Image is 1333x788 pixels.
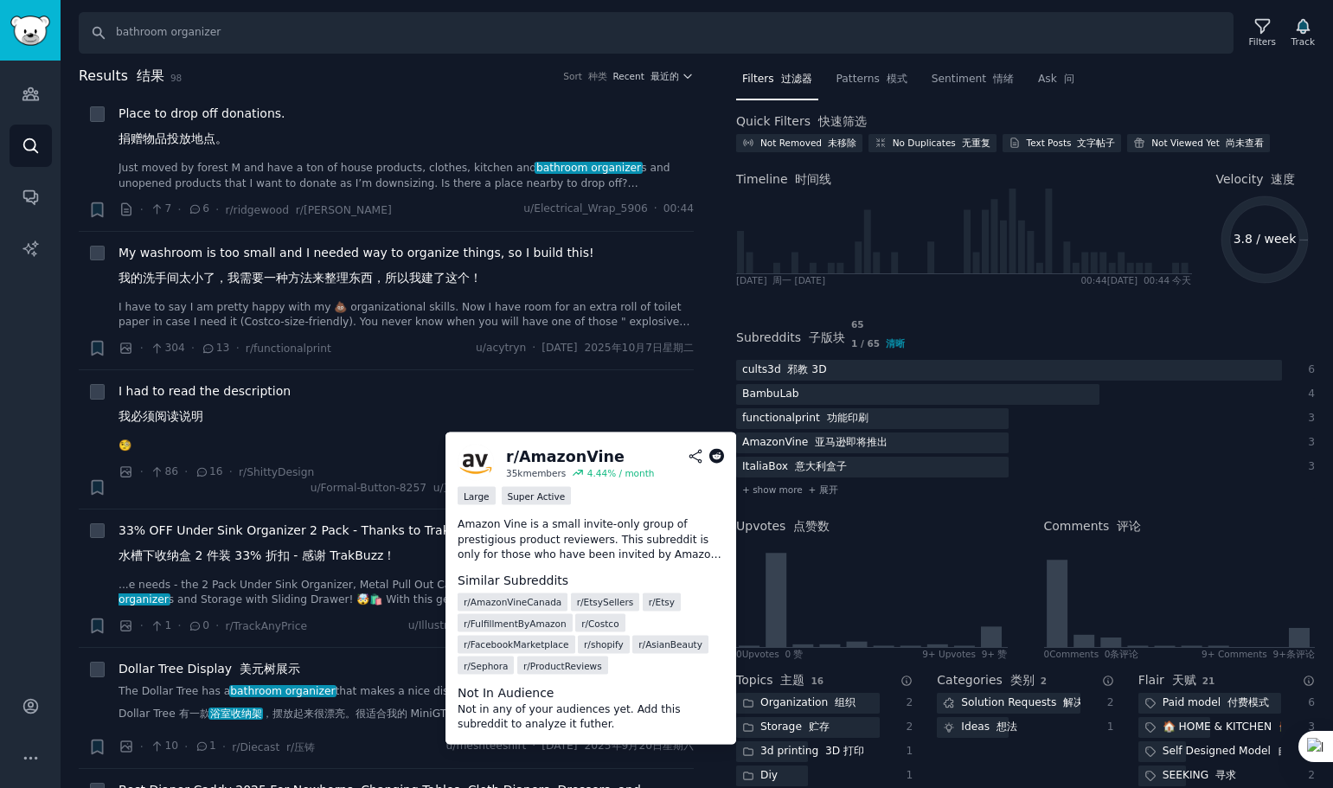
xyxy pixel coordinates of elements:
font: 快速筛选 [818,114,867,128]
span: I had to read the description [119,382,291,432]
span: Recent [613,70,679,82]
div: 00:44 [DATE] [1080,274,1191,286]
font: 最近的 [650,71,679,81]
span: · [191,339,195,357]
div: Super Active [502,487,572,505]
font: 点赞数 [793,519,830,533]
span: · [229,463,233,481]
h2: Upvotes [736,517,830,535]
div: 2 [1099,695,1114,711]
div: 3 [1300,459,1316,475]
span: · [140,463,144,481]
font: 寻求 [1215,769,1236,781]
h2: Comments [1044,517,1142,535]
dt: Not In Audience [458,683,724,702]
a: 🧐 [119,439,694,454]
div: 3 [1300,411,1316,426]
font: 3D 打印 [825,745,864,757]
span: Ask [1038,72,1074,87]
span: · [140,738,144,756]
div: functionalprint [736,408,875,430]
div: [DATE] [736,274,825,286]
dt: Similar Subreddits [458,572,724,590]
span: 0 [188,618,209,634]
span: r/ Sephora [464,659,508,671]
a: Dollar Tree Display 美元树展示 [119,660,300,678]
font: 周一 [DATE] [772,275,825,285]
div: 1 [898,768,913,784]
font: 意大利盒子 [795,460,847,472]
font: 评论 [1117,519,1141,533]
div: Solution Requests [937,693,1080,714]
font: 我的洗手间太小了，我需要一种方法来整理东西，所以我建了这个！ [119,271,482,285]
div: 0 Upvote s [736,648,803,660]
div: 1 [1099,720,1114,735]
span: Patterns [836,72,907,87]
span: · [222,738,226,756]
font: 亚马逊即将推出 [815,436,888,448]
span: r/ AsianBeauty [638,638,702,650]
span: Place to drop off donations. [119,105,285,155]
img: GummySearch logo [10,16,50,46]
div: 4 [1300,387,1316,402]
font: 过滤器 [781,73,812,85]
font: 2025年10月7日星期二 [584,342,694,354]
font: 未移除 [828,138,856,148]
a: I had to read the description我必须阅读说明 [119,382,291,432]
div: Sort [563,70,606,82]
font: 功能印刷 [827,412,868,424]
font: Dollar Tree 有一款 ，摆放起来很漂亮。很适合我的 MiniGT。 [119,708,457,720]
font: 9+条评论 [1273,649,1315,659]
span: 6 [188,202,209,217]
span: r/ AmazonVineCanada [464,596,561,608]
span: 33% OFF Under Sink Organizer 2 Pack - Thanks to TrakBuzz! [119,522,484,572]
font: 无重复 [962,138,990,148]
span: 1 [150,618,171,634]
div: 2 [898,695,913,711]
p: Amazon Vine is a small invite-only group of prestigious product reviewers. This subreddit is only... [458,517,724,563]
div: 9+ Comments [1202,648,1315,660]
span: 16 [195,464,223,480]
font: 解决方案请求 [1063,696,1125,708]
div: Storage [736,717,836,739]
font: r/[PERSON_NAME] [296,204,392,216]
span: · [140,201,144,219]
span: 16 [811,676,824,686]
font: 种类 [588,71,607,81]
font: + 展开 [809,484,838,495]
span: 7 [150,202,171,217]
button: Track [1285,15,1321,51]
span: bathroom organizer [229,685,337,697]
span: 21 [1202,676,1215,686]
a: Place to drop off donations.捐赠物品投放地点。 [119,105,285,155]
span: 65 [851,319,864,330]
span: u/meshteeshirt [446,739,527,754]
div: Track [1291,35,1315,48]
div: No Duplicates [893,137,990,149]
span: · [235,339,239,357]
a: ...e needs - the 2 Pack Under Sink Organizer, Metal Pull Out Cabinet Organizer Shelf, Kitchenbath... [119,578,694,608]
div: Diy [736,766,784,787]
div: Text Posts [1027,137,1116,149]
div: 6 [1300,362,1316,378]
font: 主题 [780,673,804,687]
span: Sentiment [932,72,1014,87]
span: r/ FulfillmentByAmazon [464,617,567,629]
div: AmazonVine [736,432,894,454]
span: 清晰 [886,338,905,349]
span: Filters [742,72,812,87]
font: 尚未查看 [1226,138,1264,148]
font: 0条评论 [1105,649,1139,659]
font: 结果 [137,67,164,84]
span: r/functionalprint [246,343,331,355]
font: 组织 [835,696,856,708]
span: 98 [170,73,182,83]
font: u/正式按钮-8257 [433,482,516,494]
div: 3 [1299,720,1315,735]
input: Search Keyword [79,12,1234,54]
span: 304 [150,341,185,356]
font: 情绪 [993,73,1014,85]
a: My washroom is too small and I needed way to organize things, so I build this!我的洗手间太小了，我需要一种方法来整理... [119,244,594,294]
div: Ideas [937,717,1023,739]
span: Velocity [1216,170,1296,189]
